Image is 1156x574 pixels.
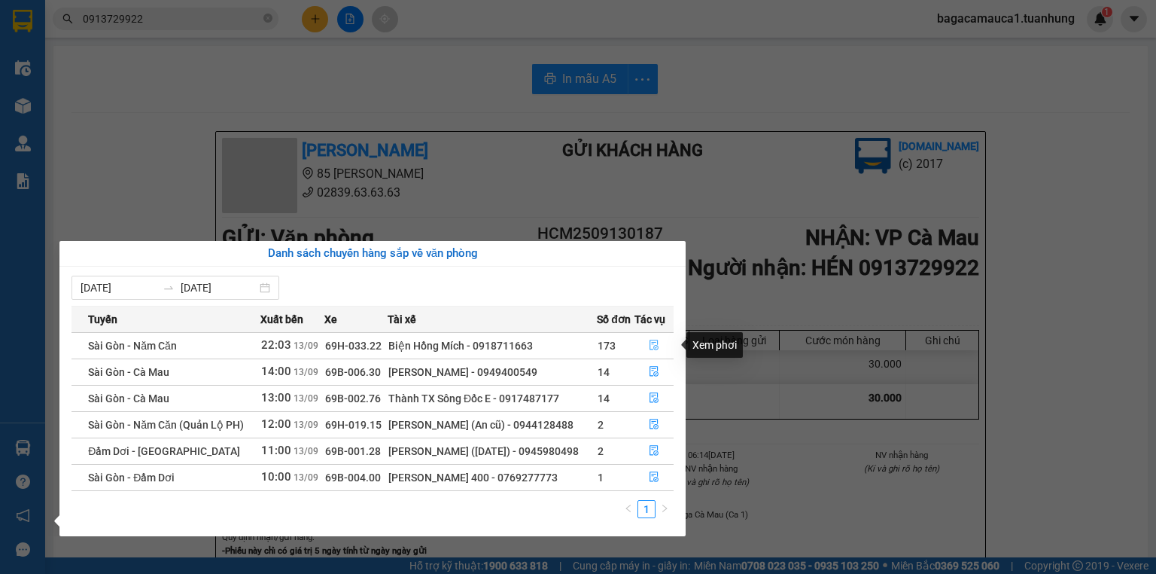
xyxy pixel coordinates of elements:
[619,500,637,518] button: left
[635,360,673,384] button: file-done
[597,311,631,328] span: Số đơn
[649,472,659,484] span: file-done
[598,472,604,484] span: 1
[686,332,743,358] div: Xem phơi
[325,340,382,352] span: 69H-033.22
[87,36,99,48] span: environment
[7,52,287,71] li: 02839.63.63.63
[294,472,318,483] span: 13/09
[324,311,337,328] span: Xe
[325,392,381,405] span: 69B-002.76
[649,392,659,405] span: file-done
[649,366,659,378] span: file-done
[261,417,291,431] span: 12:00
[71,245,674,263] div: Danh sách chuyến hàng sắp về văn phòng
[88,340,177,352] span: Sài Gòn - Năm Căn
[88,472,175,484] span: Sài Gòn - Đầm Dơi
[388,311,416,328] span: Tài xế
[261,470,291,484] span: 10:00
[261,444,291,457] span: 11:00
[649,419,659,431] span: file-done
[388,469,596,486] div: [PERSON_NAME] 400 - 0769277773
[294,446,318,456] span: 13/09
[635,386,673,411] button: file-done
[325,419,382,431] span: 69H-019.15
[261,365,291,378] span: 14:00
[163,282,175,294] span: swap-right
[635,334,673,358] button: file-done
[88,311,117,328] span: Tuyến
[294,393,318,404] span: 13/09
[649,340,659,352] span: file-done
[88,392,169,405] span: Sài Gòn - Cà Mau
[181,279,257,296] input: Đến ngày
[294,420,318,430] span: 13/09
[634,311,665,328] span: Tác vụ
[637,500,656,518] li: 1
[656,500,674,518] button: right
[598,340,616,352] span: 173
[7,94,160,119] b: GỬI : VP Cà Mau
[598,392,610,405] span: 14
[388,443,596,460] div: [PERSON_NAME] ([DATE]) - 0945980498
[656,500,674,518] li: Next Page
[388,337,596,354] div: Biện Hồng Mích - 0918711663
[619,500,637,518] li: Previous Page
[88,445,240,457] span: Đầm Dơi - [GEOGRAPHIC_DATA]
[7,33,287,52] li: 85 [PERSON_NAME]
[87,55,99,67] span: phone
[325,472,381,484] span: 69B-004.00
[388,417,596,433] div: [PERSON_NAME] (An cũ) - 0944128488
[598,445,604,457] span: 2
[88,366,169,378] span: Sài Gòn - Cà Mau
[649,445,659,457] span: file-done
[294,340,318,351] span: 13/09
[260,311,303,328] span: Xuất bến
[261,391,291,405] span: 13:00
[635,439,673,463] button: file-done
[163,282,175,294] span: to
[88,419,244,431] span: Sài Gòn - Năm Căn (Quản Lộ PH)
[660,504,669,513] span: right
[598,366,610,378] span: 14
[638,501,655,518] a: 1
[388,364,596,380] div: [PERSON_NAME] - 0949400549
[388,390,596,407] div: Thành TX Sông Đốc E - 0917487177
[598,419,604,431] span: 2
[81,279,157,296] input: Từ ngày
[635,466,673,490] button: file-done
[635,413,673,437] button: file-done
[624,504,633,513] span: left
[87,10,213,29] b: [PERSON_NAME]
[261,338,291,352] span: 22:03
[294,367,318,377] span: 13/09
[325,366,381,378] span: 69B-006.30
[325,445,381,457] span: 69B-001.28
